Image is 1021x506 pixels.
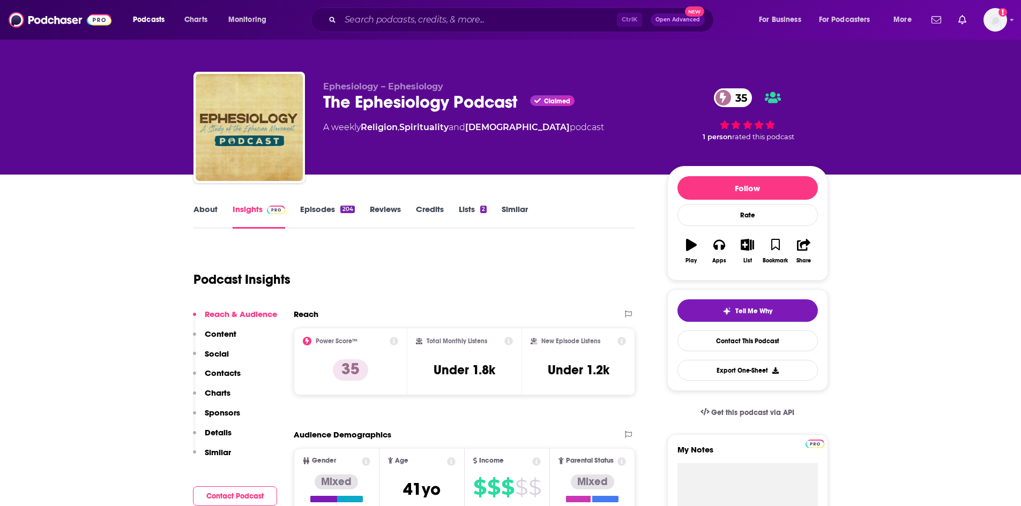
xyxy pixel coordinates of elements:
span: Open Advanced [655,17,700,22]
button: Similar [193,447,231,467]
p: Social [205,349,229,359]
a: Credits [416,204,444,229]
button: tell me why sparkleTell Me Why [677,299,818,322]
p: Similar [205,447,231,457]
a: Show notifications dropdown [927,11,945,29]
button: Follow [677,176,818,200]
span: Ephesiology – Ephesiology [323,81,443,92]
div: 2 [480,206,487,213]
span: 41 yo [403,479,441,500]
span: $ [528,479,541,496]
button: Bookmark [762,232,789,270]
a: Get this podcast via API [692,399,803,426]
span: rated this podcast [732,133,794,141]
div: Mixed [571,474,614,489]
button: Reach & Audience [193,309,277,329]
div: A weekly podcast [323,121,604,134]
h1: Podcast Insights [193,271,290,288]
img: The Ephesiology Podcast [196,74,303,181]
span: Logged in as Lydia_Gustafson [983,8,1007,32]
p: Details [205,427,232,437]
h2: Reach [294,309,318,319]
span: Tell Me Why [735,307,772,315]
p: 35 [333,359,368,381]
p: Charts [205,388,230,398]
span: $ [515,479,527,496]
a: Religion [361,122,398,132]
a: About [193,204,218,229]
a: Spirituality [399,122,449,132]
span: Charts [184,12,207,27]
p: Content [205,329,236,339]
span: Ctrl K [617,13,642,27]
span: Gender [312,457,336,464]
label: My Notes [677,444,818,463]
span: $ [487,479,500,496]
button: open menu [221,11,280,28]
span: Parental Status [566,457,614,464]
svg: Add a profile image [998,8,1007,17]
button: Play [677,232,705,270]
img: Podchaser - Follow, Share and Rate Podcasts [9,10,111,30]
span: New [685,6,704,17]
button: open menu [125,11,178,28]
span: and [449,122,465,132]
div: Mixed [315,474,358,489]
button: List [733,232,761,270]
button: Open AdvancedNew [651,13,705,26]
h2: Audience Demographics [294,429,391,440]
span: , [398,122,399,132]
div: Bookmark [763,258,788,264]
h2: Power Score™ [316,337,357,345]
span: For Business [759,12,801,27]
h2: New Episode Listens [541,337,600,345]
button: open menu [812,11,886,28]
button: open menu [886,11,925,28]
button: Social [193,349,229,368]
span: 1 person [703,133,732,141]
span: 35 [725,88,752,107]
a: Lists2 [459,204,487,229]
a: Reviews [370,204,401,229]
div: List [743,258,752,264]
button: Content [193,329,236,349]
div: Share [796,258,811,264]
h3: Under 1.2k [548,362,609,378]
span: $ [473,479,486,496]
button: Share [789,232,817,270]
a: InsightsPodchaser Pro [233,204,286,229]
span: Income [479,457,504,464]
div: Apps [712,258,726,264]
p: Contacts [205,368,241,378]
div: Rate [677,204,818,226]
span: Get this podcast via API [711,408,794,417]
button: Apps [705,232,733,270]
a: Similar [502,204,528,229]
a: Episodes204 [300,204,354,229]
button: Details [193,427,232,447]
span: More [893,12,912,27]
span: Monitoring [228,12,266,27]
span: Claimed [544,99,570,104]
button: Charts [193,388,230,407]
img: Podchaser Pro [267,206,286,214]
div: Play [685,258,697,264]
input: Search podcasts, credits, & more... [340,11,617,28]
h3: Under 1.8k [434,362,495,378]
button: Contact Podcast [193,486,277,506]
a: Show notifications dropdown [954,11,971,29]
button: Sponsors [193,407,240,427]
button: Show profile menu [983,8,1007,32]
span: For Podcasters [819,12,870,27]
a: 35 [714,88,752,107]
span: Podcasts [133,12,165,27]
span: Age [395,457,408,464]
a: Pro website [806,438,824,448]
a: Charts [177,11,214,28]
img: Podchaser Pro [806,440,824,448]
p: Sponsors [205,407,240,418]
div: 204 [340,206,354,213]
button: Export One-Sheet [677,360,818,381]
